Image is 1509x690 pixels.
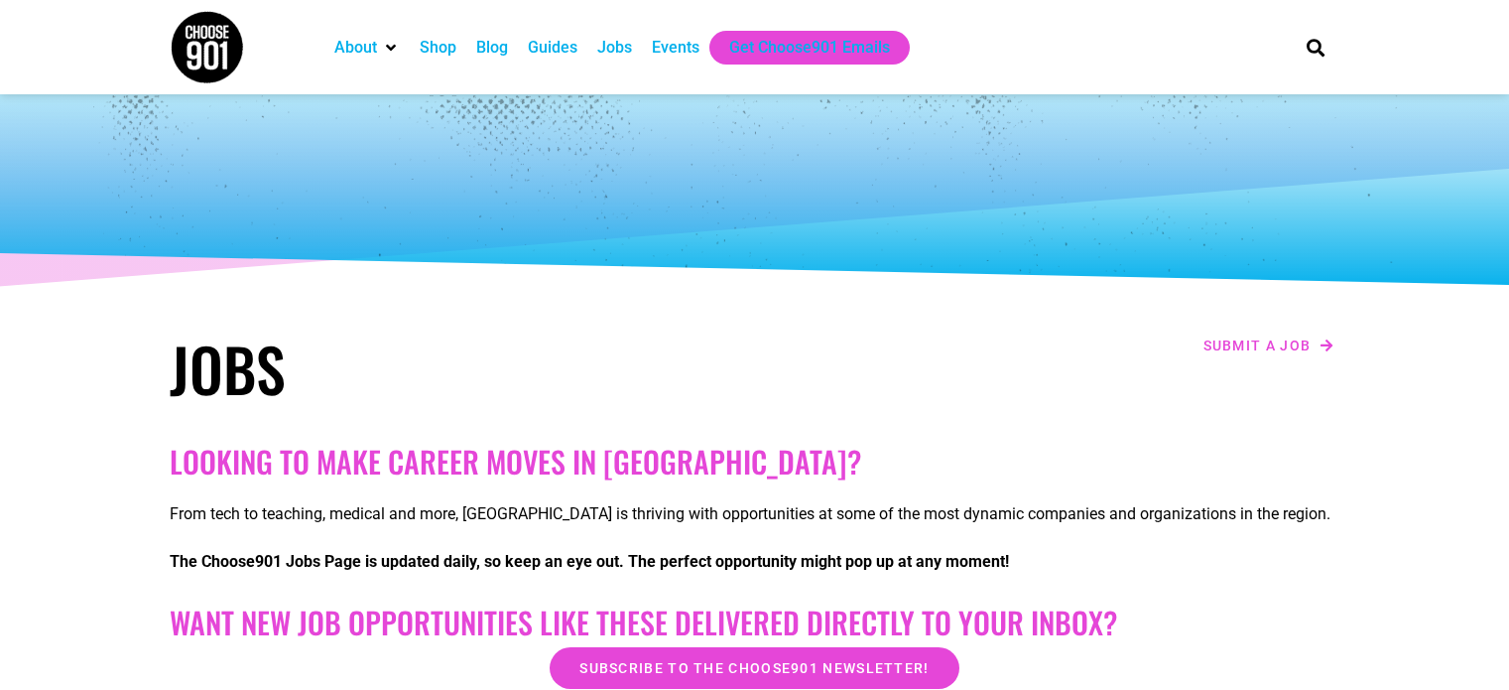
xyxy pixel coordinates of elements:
[579,661,929,675] span: Subscribe to the Choose901 newsletter!
[170,502,1340,526] p: From tech to teaching, medical and more, [GEOGRAPHIC_DATA] is thriving with opportunities at some...
[1203,339,1312,352] span: Submit a job
[597,36,632,60] a: Jobs
[1299,31,1331,64] div: Search
[528,36,577,60] a: Guides
[170,605,1340,640] h2: Want New Job Opportunities like these Delivered Directly to your Inbox?
[324,31,1273,65] nav: Main nav
[652,36,699,60] a: Events
[420,36,456,60] a: Shop
[550,647,958,689] a: Subscribe to the Choose901 newsletter!
[170,333,745,404] h1: Jobs
[170,552,1009,571] strong: The Choose901 Jobs Page is updated daily, so keep an eye out. The perfect opportunity might pop u...
[334,36,377,60] a: About
[729,36,890,60] a: Get Choose901 Emails
[324,31,410,65] div: About
[1197,333,1340,358] a: Submit a job
[170,444,1340,480] h2: Looking to make career moves in [GEOGRAPHIC_DATA]?
[476,36,508,60] a: Blog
